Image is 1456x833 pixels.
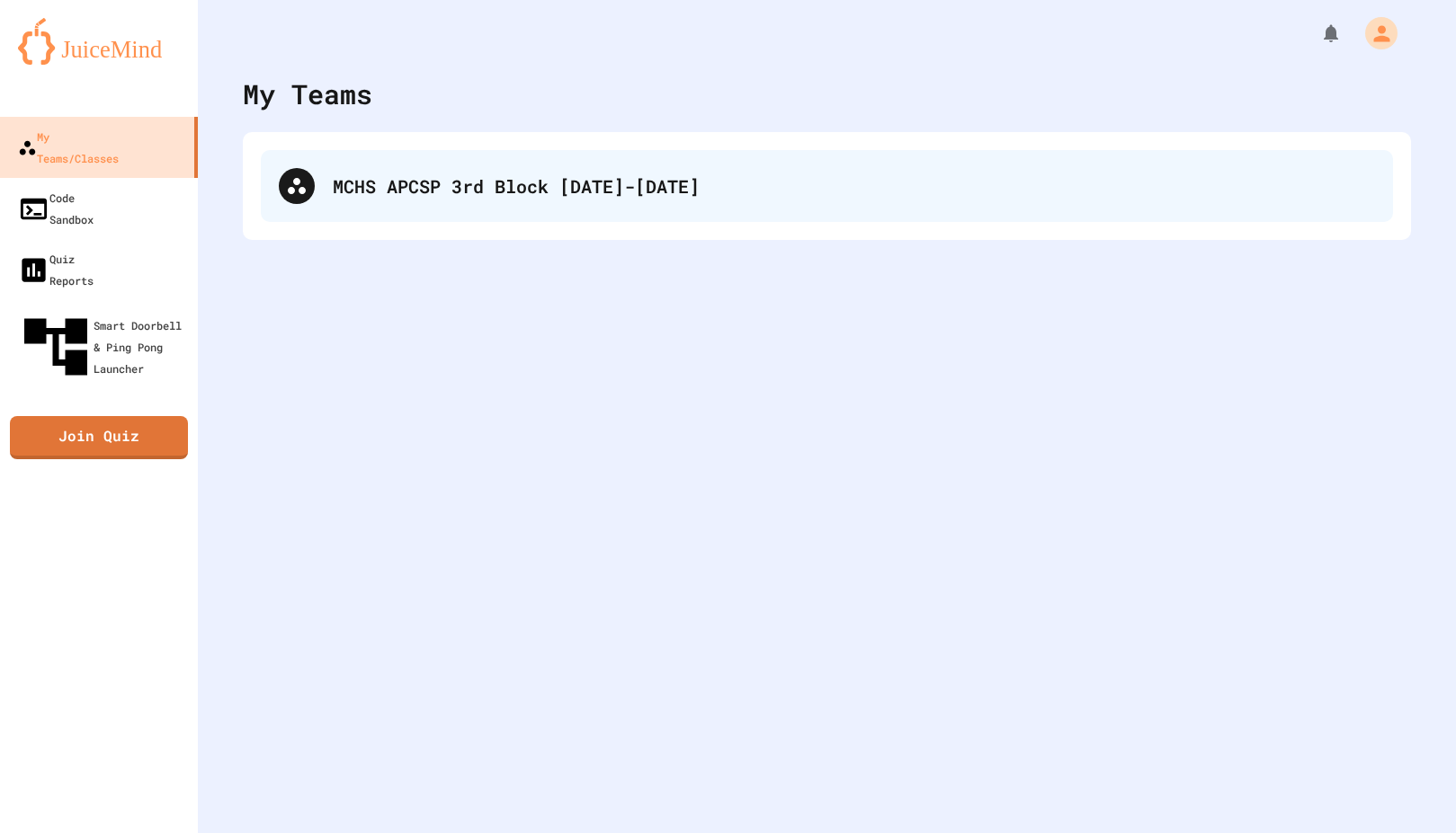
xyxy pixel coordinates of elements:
div: My Teams [243,74,372,114]
div: Smart Doorbell & Ping Pong Launcher [18,309,191,385]
div: Quiz Reports [18,248,94,291]
div: Code Sandbox [18,187,94,230]
a: Join Quiz [10,416,188,459]
div: My Teams/Classes [18,126,119,169]
img: logo-orange.svg [18,18,180,65]
div: My Account [1346,13,1402,54]
div: MCHS APCSP 3rd Block [DATE]-[DATE] [333,173,1375,199]
div: MCHS APCSP 3rd Block [DATE]-[DATE] [261,150,1393,222]
div: My Notifications [1287,18,1346,49]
